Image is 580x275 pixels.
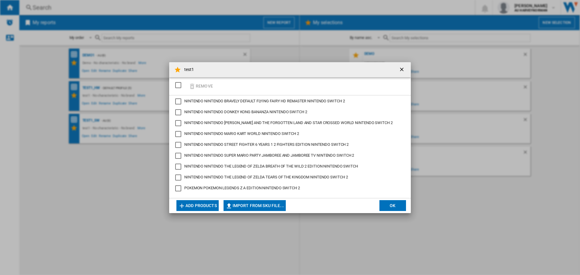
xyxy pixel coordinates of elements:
span: NINTENDO NINTENDO SUPER MARIO PARTY JAMBOREE AND JAMBOREE TV NINTENDO SWITCH 2 [184,153,354,158]
md-checkbox: NINTENDO KIRBY AND THE FORGOTTEN LAND AND STAR CROSSED WORLD NINTENDO SWITCH 2 [175,120,400,126]
span: NINTENDO NINTENDO DONKEY KONG BANANZA NINTENDO SWITCH 2 [184,110,307,114]
span: NINTENDO NINTENDO THE LEGEND OF ZELDA TEARS OF THE KINGDOM NINTENDO SWITCH 2 [184,175,348,179]
span: NINTENDO NINTENDO THE LEGEND OF ZELDA BREATH OF THE WILD 2 EDITION NINTENDO SWITCH [184,164,358,168]
md-checkbox: SELECTIONS.EDITION_POPUP.SELECT_DESELECT [175,80,184,90]
md-checkbox: NINTENDO THE LEGEND OF ZELDA BREATH OF THE WILD 2 EDITION NINTENDO SWITCH [175,164,400,170]
md-checkbox: NINTENDO BRAVELY DEFAULT FLYING FAIRY HD REMASTER NINTENDO SWITCH 2 [175,98,400,104]
span: NINTENDO NINTENDO STREET FIGHTER 6 YEARS 1 2 FIGHTERS EDITION NINTENDO SWITCH 2 [184,142,349,147]
button: OK [379,200,406,211]
button: Add products [176,200,219,211]
button: getI18NText('BUTTONS.CLOSE_DIALOG') [396,64,408,76]
ng-md-icon: getI18NText('BUTTONS.CLOSE_DIALOG') [399,66,406,74]
md-checkbox: NINTENDO THE LEGEND OF ZELDA TEARS OF THE KINGDOM NINTENDO SWITCH 2 [175,174,400,181]
md-checkbox: NINTENDO STREET FIGHTER 6 YEARS 1 2 FIGHTERS EDITION NINTENDO SWITCH 2 [175,142,400,148]
md-checkbox: POKEMON LEGENDS Z A EDITION NINTENDO SWITCH 2 [175,185,405,191]
span: NINTENDO NINTENDO MARIO KART WORLD NINTENDO SWITCH 2 [184,131,299,136]
h4: test1 [181,67,194,73]
md-checkbox: NINTENDO MARIO KART WORLD NINTENDO SWITCH 2 [175,131,400,137]
md-checkbox: NINTENDO DONKEY KONG BANANZA NINTENDO SWITCH 2 [175,109,400,115]
button: Import from SKU file... [224,200,286,211]
button: Remove [187,79,215,93]
md-dialog: {{::selection.title}} {{::getI18NText('BUTTONS.REMOVE')}} ... [169,62,411,213]
span: POKEMON POKEMON LEGENDS Z A EDITION NINTENDO SWITCH 2 [184,186,300,190]
span: NINTENDO NINTENDO [PERSON_NAME] AND THE FORGOTTEN LAND AND STAR CROSSED WORLD NINTENDO SWITCH 2 [184,120,393,125]
span: NINTENDO NINTENDO BRAVELY DEFAULT FLYING FAIRY HD REMASTER NINTENDO SWITCH 2 [184,99,345,103]
md-checkbox: NINTENDO SUPER MARIO PARTY JAMBOREE AND JAMBOREE TV NINTENDO SWITCH 2 [175,153,400,159]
